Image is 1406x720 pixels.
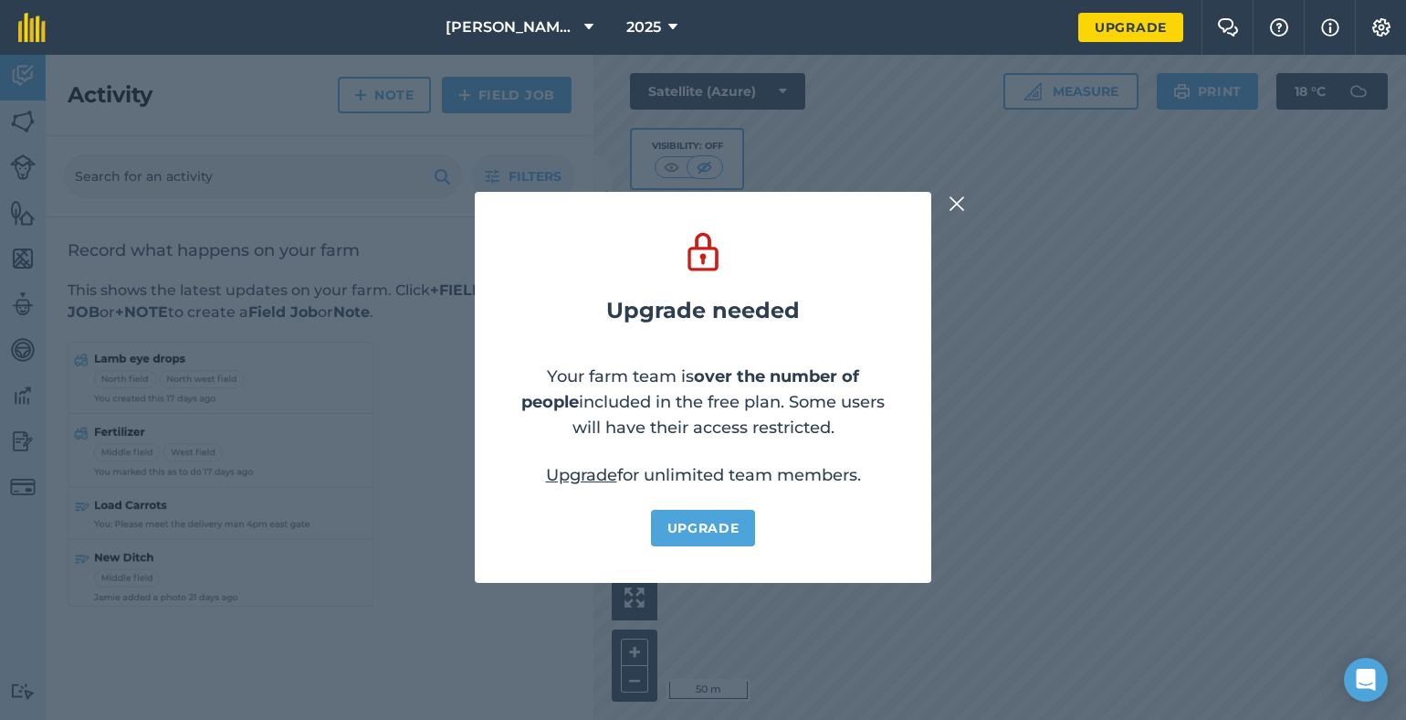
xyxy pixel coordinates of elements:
[1321,16,1339,38] img: svg+xml;base64,PHN2ZyB4bWxucz0iaHR0cDovL3d3dy53My5vcmcvMjAwMC9zdmciIHdpZHRoPSIxNyIgaGVpZ2h0PSIxNy...
[949,193,965,215] img: svg+xml;base64,PHN2ZyB4bWxucz0iaHR0cDovL3d3dy53My5vcmcvMjAwMC9zdmciIHdpZHRoPSIyMiIgaGVpZ2h0PSIzMC...
[651,510,756,546] a: Upgrade
[546,462,861,488] p: for unlimited team members.
[546,465,617,485] a: Upgrade
[1344,658,1388,702] div: Open Intercom Messenger
[1268,18,1290,37] img: A question mark icon
[1370,18,1392,37] img: A cog icon
[606,298,800,323] h2: Upgrade needed
[521,366,859,412] strong: over the number of people
[18,13,46,42] img: fieldmargin Logo
[626,16,661,38] span: 2025
[511,364,895,440] p: Your farm team is included in the free plan. Some users will have their access restricted.
[1078,13,1183,42] a: Upgrade
[446,16,577,38] span: [PERSON_NAME] Farm
[1217,18,1239,37] img: Two speech bubbles overlapping with the left bubble in the forefront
